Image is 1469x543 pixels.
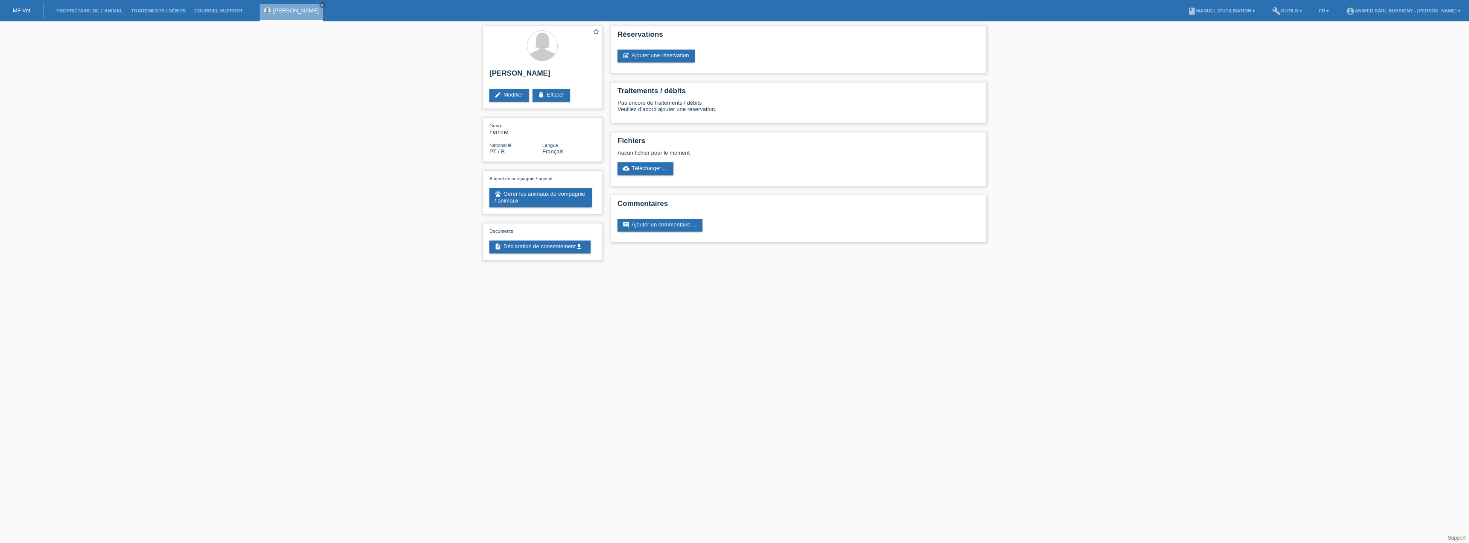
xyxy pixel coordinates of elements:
[617,87,980,100] h2: Traitements / débits
[489,123,503,128] span: Genre
[538,91,544,98] i: delete
[489,122,542,135] div: Femme
[489,143,512,148] span: Nationalité
[495,191,501,197] i: pets
[320,3,325,7] i: close
[623,52,629,59] i: post_add
[273,7,319,14] a: [PERSON_NAME]
[1268,8,1306,13] a: buildOutils ▾
[617,100,980,119] div: Pas encore de traitements / débits Veuillez d'abord ajouter une réservation.
[592,28,600,35] i: star_border
[52,8,127,13] a: Propriétaire de l’animal
[617,50,695,62] a: post_addAjouter une réservation
[489,241,591,253] a: descriptionDéclaration de consentementget_app
[127,8,190,13] a: Traitements / débits
[592,28,600,37] a: star_border
[533,89,570,102] a: deleteEffacer
[542,143,558,148] span: Langue
[576,243,582,250] i: get_app
[617,219,702,232] a: commentAjouter un commentaire ...
[1448,535,1466,541] a: Support
[489,176,552,181] span: Animal de compagnie / animal
[617,30,980,43] h2: Réservations
[542,148,564,155] span: Français
[489,188,592,207] a: petsGérer les animaux de compagnie / animaux
[495,91,501,98] i: edit
[623,165,629,172] i: cloud_upload
[489,229,513,234] span: Documents
[1272,7,1281,15] i: build
[489,148,505,155] span: Portugal / B / 15.10.1992
[617,137,980,150] h2: Fichiers
[1346,7,1355,15] i: account_circle
[319,2,325,8] a: close
[1183,8,1259,13] a: bookManuel d’utilisation ▾
[1342,8,1465,13] a: account_circleANIMED Sàrl Bussigny - [PERSON_NAME] ▾
[489,69,595,82] h2: [PERSON_NAME]
[617,162,673,175] a: cloud_uploadTélécharger ...
[617,200,980,212] h2: Commentaires
[1315,8,1334,13] a: FR ▾
[489,89,529,102] a: editModifier
[190,8,247,13] a: Courriel Support
[495,243,501,250] i: description
[623,221,629,228] i: comment
[13,7,30,14] a: MF Vet
[1188,7,1196,15] i: book
[617,150,878,156] div: Aucun fichier pour le moment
